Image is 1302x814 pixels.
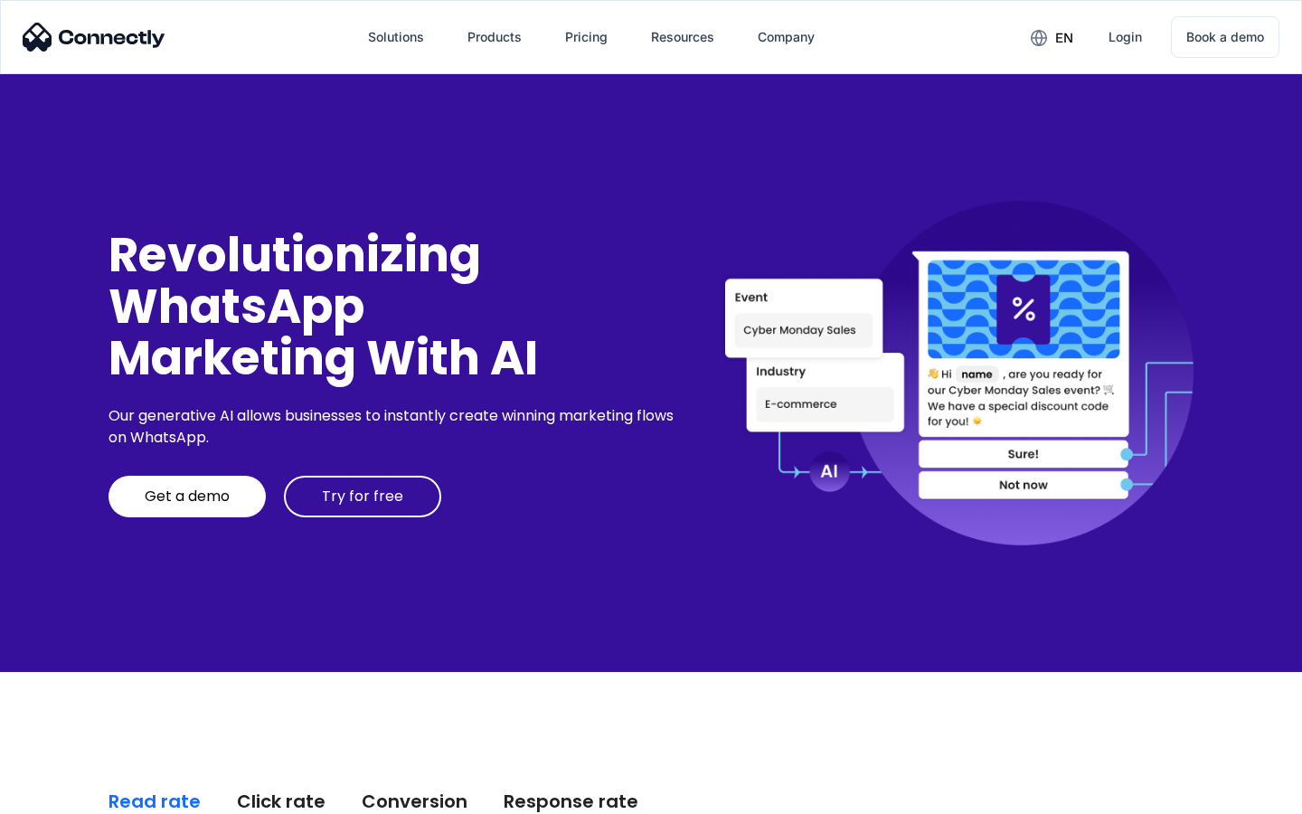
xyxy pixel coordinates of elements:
div: en [1055,25,1073,51]
a: Pricing [551,15,622,59]
div: Try for free [322,487,403,506]
img: Connectly Logo [23,23,165,52]
a: Get a demo [108,476,266,517]
div: Our generative AI allows businesses to instantly create winning marketing flows on WhatsApp. [108,405,680,449]
div: Products [467,24,522,50]
div: Read rate [108,789,201,814]
div: Solutions [368,24,424,50]
div: Company [758,24,815,50]
div: Pricing [565,24,608,50]
a: Try for free [284,476,441,517]
div: Resources [651,24,714,50]
div: Login [1109,24,1142,50]
div: Click rate [237,789,325,814]
div: Revolutionizing WhatsApp Marketing With AI [108,229,680,384]
a: Book a demo [1171,16,1279,58]
a: Login [1094,15,1156,59]
div: Conversion [362,789,467,814]
div: Get a demo [145,487,230,506]
div: Response rate [504,789,638,814]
